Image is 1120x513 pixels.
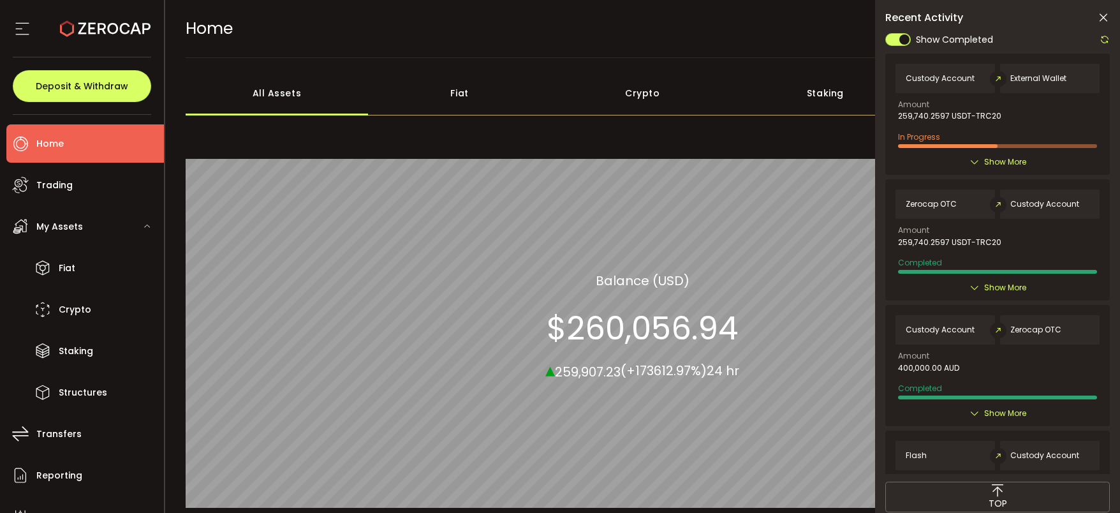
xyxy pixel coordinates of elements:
span: Show Completed [916,33,993,47]
span: My Assets [36,218,83,236]
span: Deposit & Withdraw [36,82,128,91]
span: Transfers [36,425,82,443]
span: 259,740.2597 USDT-TRC20 [898,238,1001,247]
span: Amount [898,101,929,108]
span: 259,740.2597 USDT-TRC20 [898,112,1001,121]
span: Show More [984,156,1026,168]
span: Amount [898,227,929,234]
span: Zerocap OTC [906,200,957,209]
div: Staking [734,71,917,115]
div: Fiat [368,71,551,115]
span: Show More [984,281,1026,294]
span: Custody Account [906,325,975,334]
span: Crypto [59,301,91,319]
span: Recent Activity [885,13,963,23]
span: 24 hr [707,362,739,380]
div: All Assets [186,71,369,115]
span: Home [186,17,233,40]
span: Reporting [36,466,82,485]
span: 259,907.23 [555,362,621,380]
span: Trading [36,176,73,195]
span: Flash [906,451,927,460]
span: Fiat [59,259,75,278]
section: $260,056.94 [547,309,738,347]
span: Structures [59,383,107,402]
span: Completed [898,383,942,394]
span: In Progress [898,131,940,142]
span: 400,000.00 AUD [898,364,959,373]
span: Custody Account [1010,200,1079,209]
button: Deposit & Withdraw [13,70,151,102]
div: Crypto [551,71,734,115]
span: External Wallet [1010,74,1066,83]
section: Balance (USD) [596,271,689,290]
span: Amount [898,352,929,360]
span: ▴ [545,355,555,383]
span: Zerocap OTC [1010,325,1061,334]
span: (+173612.97%) [621,362,707,380]
span: Staking [59,342,93,361]
span: Completed [898,257,942,268]
span: Custody Account [906,74,975,83]
span: Home [36,135,64,153]
iframe: Chat Widget [968,375,1120,513]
